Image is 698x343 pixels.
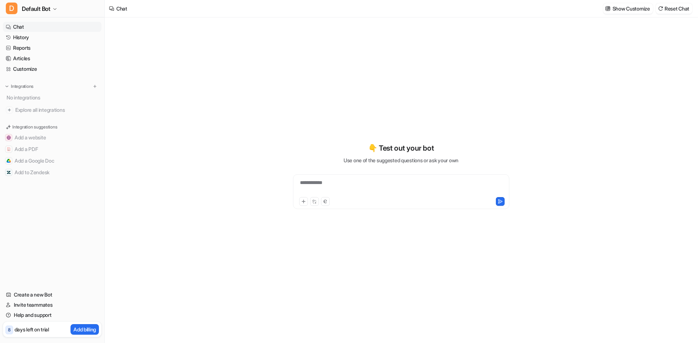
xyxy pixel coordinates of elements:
[22,4,51,14] span: Default Bot
[71,324,99,335] button: Add billing
[368,143,434,154] p: 👇 Test out your bot
[3,64,101,74] a: Customize
[3,22,101,32] a: Chat
[6,3,17,14] span: D
[7,147,11,151] img: Add a PDF
[3,300,101,310] a: Invite teammates
[3,143,101,155] button: Add a PDFAdd a PDF
[92,84,97,89] img: menu_add.svg
[7,159,11,163] img: Add a Google Doc
[11,83,33,89] p: Integrations
[12,124,57,130] p: Integration suggestions
[3,155,101,167] button: Add a Google DocAdd a Google Doc
[658,6,663,11] img: reset
[3,290,101,300] a: Create a new Bot
[3,32,101,42] a: History
[116,5,127,12] div: Chat
[613,5,650,12] p: Show Customize
[7,170,11,175] img: Add to Zendesk
[3,43,101,53] a: Reports
[3,105,101,115] a: Explore all integrations
[15,104,99,116] span: Explore all integrations
[344,156,458,164] p: Use one of the suggested questions or ask your own
[603,3,653,14] button: Show Customize
[3,132,101,143] button: Add a websiteAdd a website
[8,327,11,333] p: 8
[3,167,101,178] button: Add to ZendeskAdd to Zendesk
[6,106,13,114] img: explore all integrations
[73,326,96,333] p: Add billing
[15,326,49,333] p: days left on trial
[3,83,36,90] button: Integrations
[605,6,610,11] img: customize
[7,135,11,140] img: Add a website
[4,91,101,103] div: No integrations
[3,53,101,64] a: Articles
[656,3,692,14] button: Reset Chat
[3,310,101,320] a: Help and support
[4,84,9,89] img: expand menu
